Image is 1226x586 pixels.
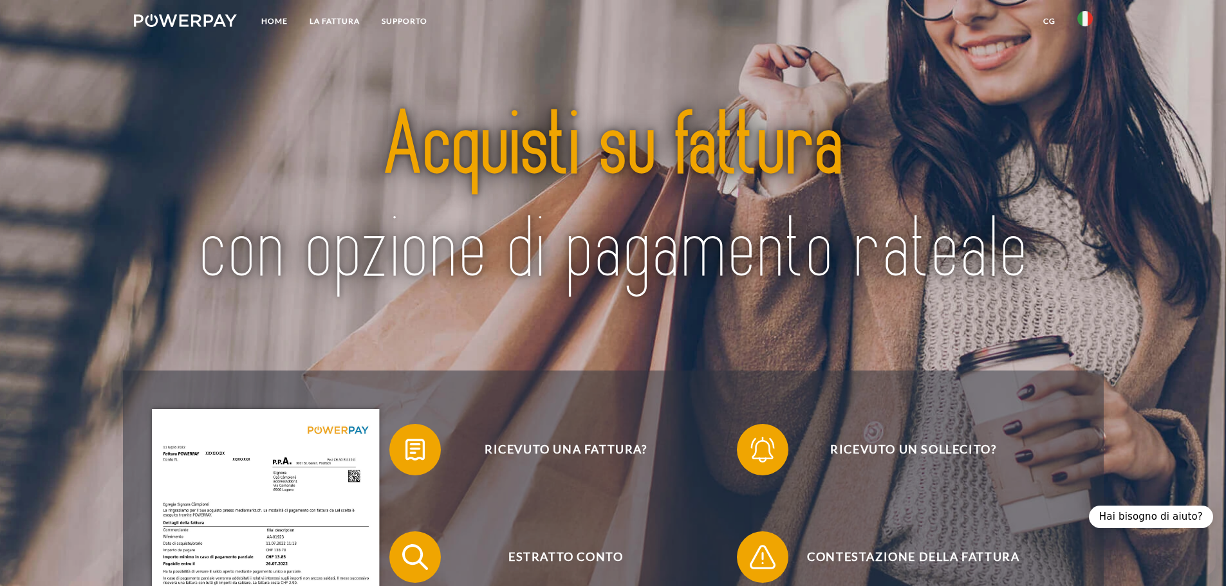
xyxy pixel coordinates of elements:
img: title-powerpay_it.svg [181,59,1045,340]
a: LA FATTURA [299,10,371,33]
img: qb_warning.svg [747,541,779,573]
button: Contestazione della fattura [737,531,1072,583]
img: qb_search.svg [399,541,431,573]
div: Hai bisogno di aiuto? [1089,506,1213,528]
button: Ricevuto una fattura? [389,424,724,475]
span: Estratto conto [408,531,723,583]
img: qb_bell.svg [747,434,779,466]
span: Contestazione della fattura [756,531,1071,583]
img: qb_bill.svg [399,434,431,466]
button: Ricevuto un sollecito? [737,424,1072,475]
span: Ricevuto una fattura? [408,424,723,475]
img: it [1077,11,1093,26]
a: Supporto [371,10,438,33]
span: Ricevuto un sollecito? [756,424,1071,475]
img: logo-powerpay-white.svg [134,14,237,27]
a: CG [1032,10,1066,33]
button: Estratto conto [389,531,724,583]
a: Home [250,10,299,33]
iframe: Pulsante per aprire la finestra di messaggistica [1175,535,1216,576]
